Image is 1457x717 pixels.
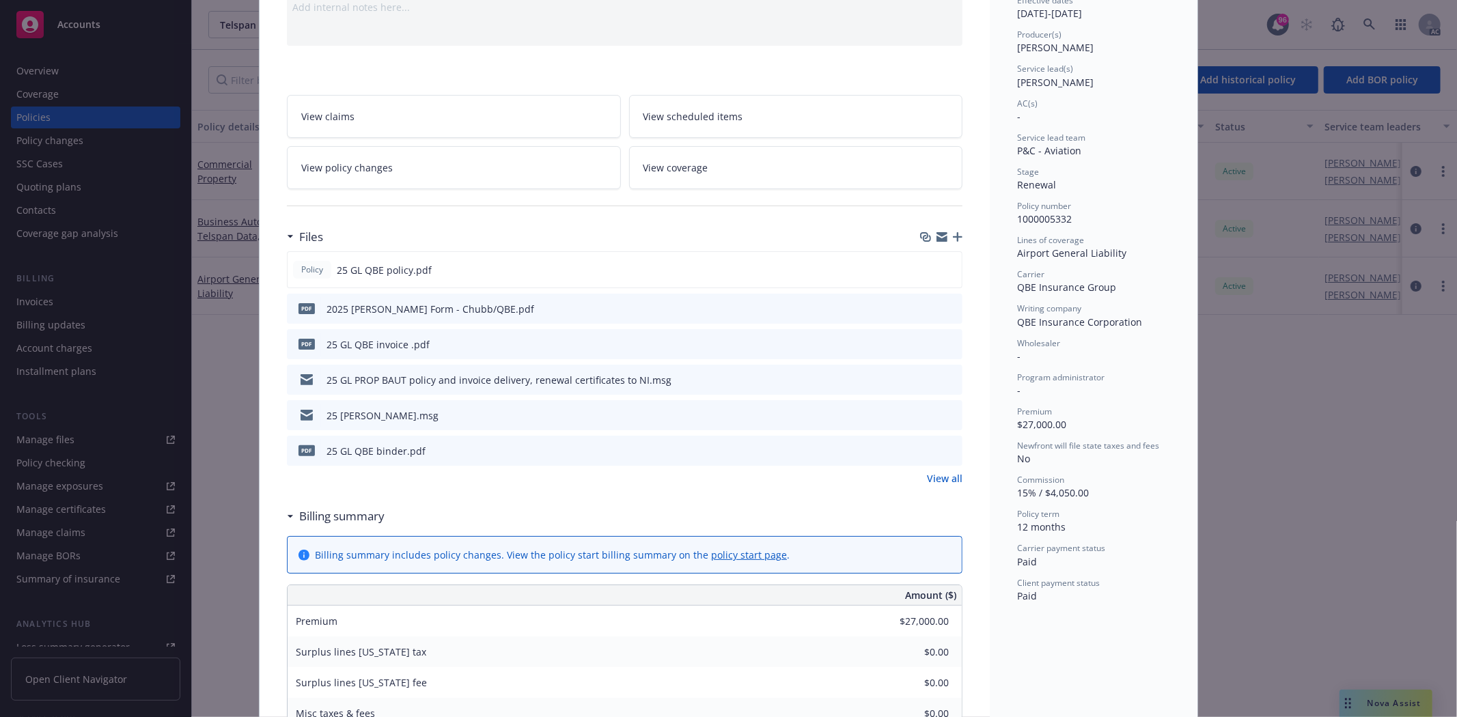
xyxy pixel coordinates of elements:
span: Producer(s) [1017,29,1061,40]
a: View scheduled items [629,95,963,138]
span: View policy changes [301,160,393,175]
div: Billing summary includes policy changes. View the policy start billing summary on the . [315,548,790,562]
a: View coverage [629,146,963,189]
span: Lines of coverage [1017,234,1084,246]
div: Airport General Liability [1017,246,1170,260]
div: 25 [PERSON_NAME].msg [327,408,439,423]
h3: Billing summary [299,507,385,525]
div: 25 GL QBE invoice .pdf [327,337,430,352]
span: Paid [1017,589,1037,602]
button: preview file [945,302,957,316]
button: preview file [945,444,957,458]
span: Amount ($) [905,588,956,602]
span: - [1017,384,1021,397]
a: policy start page [711,548,787,561]
span: Surplus lines [US_STATE] fee [296,676,427,689]
span: Client payment status [1017,577,1100,589]
span: 15% / $4,050.00 [1017,486,1089,499]
button: download file [923,373,934,387]
div: 25 GL PROP BAUT policy and invoice delivery, renewal certificates to NI.msg [327,373,671,387]
span: Carrier payment status [1017,542,1105,554]
div: 2025 [PERSON_NAME] Form - Chubb/QBE.pdf [327,302,534,316]
span: Service lead(s) [1017,63,1073,74]
span: Policy term [1017,508,1059,520]
button: download file [923,444,934,458]
span: - [1017,110,1021,123]
span: pdf [299,339,315,349]
span: Stage [1017,166,1039,178]
span: $27,000.00 [1017,418,1066,431]
div: 25 GL QBE binder.pdf [327,444,426,458]
span: pdf [299,303,315,313]
a: View all [927,471,962,486]
div: Billing summary [287,507,385,525]
span: - [1017,350,1021,363]
span: View claims [301,109,355,124]
span: Surplus lines [US_STATE] tax [296,645,426,658]
span: P&C - Aviation [1017,144,1081,157]
span: Commission [1017,474,1064,486]
span: Carrier [1017,268,1044,280]
span: Renewal [1017,178,1056,191]
span: Policy [299,264,326,276]
span: Premium [1017,406,1052,417]
span: Program administrator [1017,371,1105,383]
button: download file [923,302,934,316]
span: 1000005332 [1017,212,1072,225]
span: Service lead team [1017,132,1085,143]
span: [PERSON_NAME] [1017,41,1094,54]
span: QBE Insurance Group [1017,281,1116,294]
span: Paid [1017,555,1037,568]
button: preview file [945,408,957,423]
span: [PERSON_NAME] [1017,76,1094,89]
span: 12 months [1017,520,1066,533]
h3: Files [299,228,323,246]
a: View claims [287,95,621,138]
span: View scheduled items [643,109,743,124]
button: download file [923,337,934,352]
button: preview file [944,263,956,277]
span: Writing company [1017,303,1081,314]
button: download file [923,408,934,423]
button: download file [922,263,933,277]
span: No [1017,452,1030,465]
input: 0.00 [868,642,957,662]
span: Policy number [1017,200,1071,212]
div: Files [287,228,323,246]
span: View coverage [643,160,708,175]
button: preview file [945,337,957,352]
input: 0.00 [868,611,957,632]
span: Premium [296,615,337,628]
span: Newfront will file state taxes and fees [1017,440,1159,451]
span: QBE Insurance Corporation [1017,315,1142,328]
a: View policy changes [287,146,621,189]
span: pdf [299,445,315,455]
button: preview file [945,373,957,387]
input: 0.00 [868,673,957,693]
span: AC(s) [1017,98,1038,109]
span: Wholesaler [1017,337,1060,349]
span: 25 GL QBE policy.pdf [337,263,432,277]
